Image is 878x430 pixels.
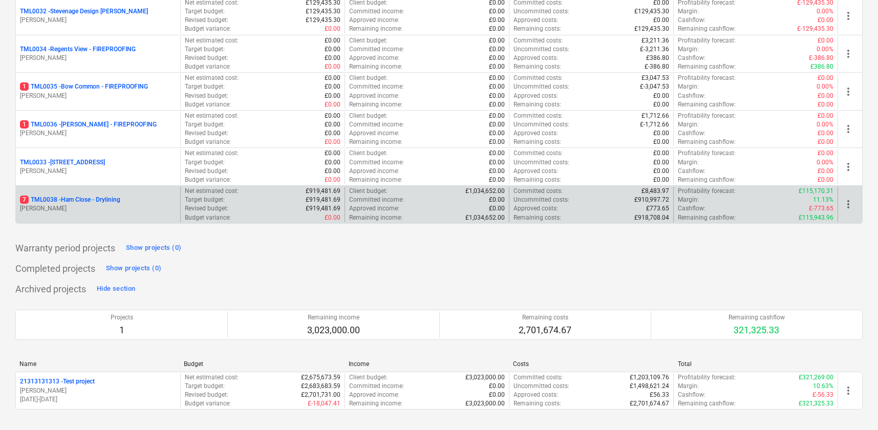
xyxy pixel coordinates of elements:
p: £0.00 [325,100,340,109]
p: [PERSON_NAME] [20,167,176,176]
p: [PERSON_NAME] [20,204,176,213]
p: £1,034,652.00 [465,213,505,222]
p: Uncommitted costs : [513,120,569,129]
p: Cashflow : [678,167,705,176]
p: 21313131313 - Test project [20,377,95,386]
p: Approved income : [349,16,399,25]
p: £0.00 [325,120,340,129]
p: Revised budget : [185,92,228,100]
p: Approved income : [349,167,399,176]
p: Uncommitted costs : [513,45,569,54]
p: £0.00 [325,112,340,120]
p: Remaining cashflow : [678,25,736,33]
p: £0.00 [818,138,833,146]
p: Net estimated cost : [185,112,239,120]
p: £-3,047.53 [640,82,669,91]
p: Remaining cashflow : [678,399,736,408]
p: £0.00 [325,129,340,138]
p: Budget variance : [185,176,231,184]
p: £2,701,674.67 [630,399,669,408]
p: Approved costs : [513,167,558,176]
p: TML0038 - Ham Close - Drylining [20,196,120,204]
p: £0.00 [325,213,340,222]
p: £0.00 [489,196,505,204]
button: Show projects (0) [103,261,164,277]
div: Income [349,360,505,368]
p: £0.00 [489,100,505,109]
p: Committed costs : [513,373,563,382]
p: Remaining cashflow : [678,100,736,109]
p: Margin : [678,158,699,167]
p: Committed income : [349,120,404,129]
p: Cashflow : [678,129,705,138]
div: Hide section [97,283,135,295]
p: 0.00% [817,158,833,167]
p: £0.00 [489,74,505,82]
p: £-129,435.30 [797,25,833,33]
button: Hide section [94,281,138,297]
div: Chat Widget [827,381,878,430]
p: 2,701,674.67 [519,324,571,336]
p: Remaining income : [349,176,402,184]
p: £0.00 [653,149,669,158]
div: TML0032 -Stevenage Design [PERSON_NAME][PERSON_NAME] [20,7,176,25]
p: Remaining costs : [513,176,561,184]
p: Committed income : [349,82,404,91]
p: £129,435.30 [306,7,340,16]
p: TML0033 - [STREET_ADDRESS] [20,158,105,167]
p: [PERSON_NAME] [20,386,176,395]
span: 1 [20,120,29,128]
p: Cashflow : [678,92,705,100]
p: £0.00 [489,92,505,100]
p: Revised budget : [185,129,228,138]
p: Remaining costs : [513,62,561,71]
p: Uncommitted costs : [513,382,569,391]
span: more_vert [842,161,854,173]
div: TML0033 -[STREET_ADDRESS][PERSON_NAME] [20,158,176,176]
p: Revised budget : [185,167,228,176]
span: 1 [20,82,29,91]
p: £56.33 [650,391,669,399]
p: £0.00 [489,16,505,25]
p: £0.00 [653,92,669,100]
p: £0.00 [489,149,505,158]
p: £0.00 [489,129,505,138]
p: Committed income : [349,196,404,204]
p: Remaining income [307,313,360,322]
p: Remaining income : [349,213,402,222]
p: Committed costs : [513,149,563,158]
button: Show projects (0) [123,240,184,256]
div: 1TML0035 -Bow Common - FIREPROOFING[PERSON_NAME] [20,82,176,100]
p: £0.00 [653,176,669,184]
p: 0.00% [817,82,833,91]
p: £2,675,673.59 [301,373,340,382]
p: Budget variance : [185,25,231,33]
p: Archived projects [15,283,86,295]
p: Client budget : [349,149,388,158]
p: £-386.80 [645,62,669,71]
div: 21313131313 -Test project[PERSON_NAME][DATE]-[DATE] [20,377,176,403]
p: £0.00 [653,129,669,138]
p: £0.00 [818,36,833,45]
p: £1,203,109.76 [630,373,669,382]
p: Budget variance : [185,62,231,71]
p: Profitability forecast : [678,149,736,158]
p: £-1,712.66 [640,120,669,129]
p: Target budget : [185,82,225,91]
p: £0.00 [489,112,505,120]
p: 3,023,000.00 [307,324,360,336]
p: Cashflow : [678,16,705,25]
div: Show projects (0) [106,263,161,274]
p: £321,325.33 [799,399,833,408]
p: Committed income : [349,45,404,54]
span: more_vert [842,10,854,22]
p: £3,023,000.00 [465,399,505,408]
p: Net estimated cost : [185,74,239,82]
p: £129,435.30 [306,16,340,25]
p: £0.00 [653,167,669,176]
p: Remaining cashflow [729,313,785,322]
p: £0.00 [325,54,340,62]
p: Remaining income : [349,399,402,408]
p: Remaining costs : [513,100,561,109]
p: £0.00 [489,138,505,146]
